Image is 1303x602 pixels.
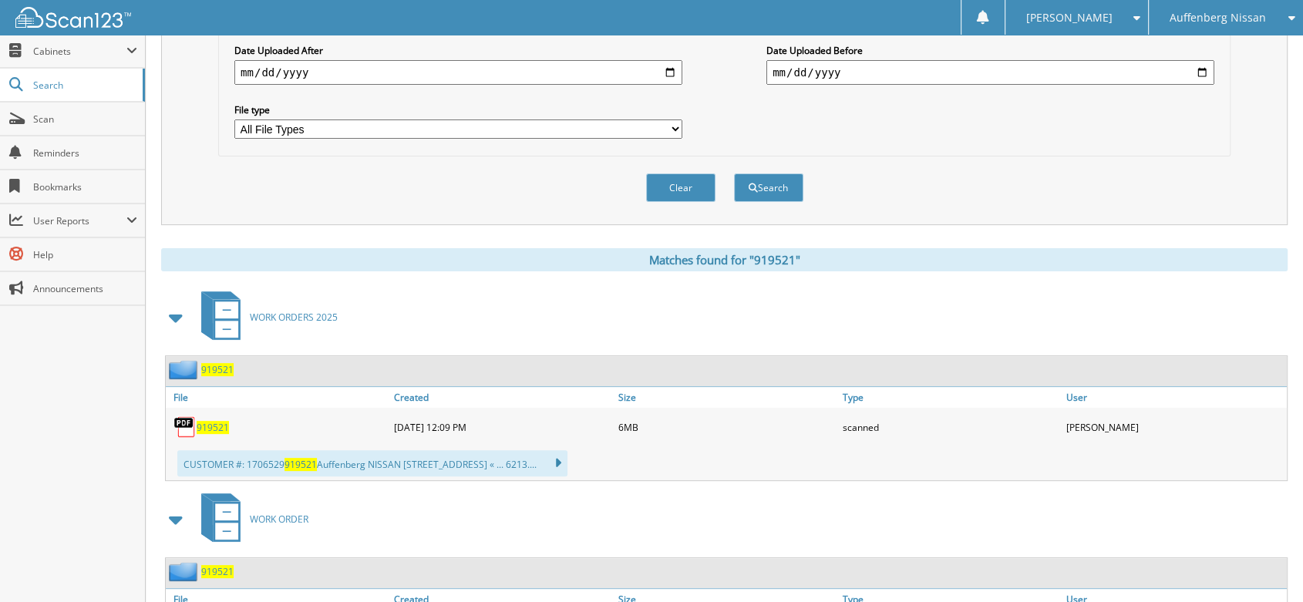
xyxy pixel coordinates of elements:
span: WORK ORDER [250,513,308,526]
span: Announcements [33,282,137,295]
input: end [766,60,1214,85]
span: Cabinets [33,45,126,58]
span: Reminders [33,146,137,160]
a: File [166,387,390,408]
span: Help [33,248,137,261]
input: start [234,60,682,85]
button: Clear [646,173,715,202]
img: folder2.png [169,360,201,379]
a: 919521 [197,421,229,434]
a: WORK ORDERS 2025 [192,287,338,348]
div: CUSTOMER #: 1706529 Auffenberg NISSAN [STREET_ADDRESS] « ... 6213.... [177,450,567,476]
label: Date Uploaded After [234,44,682,57]
label: File type [234,103,682,116]
div: [DATE] 12:09 PM [390,412,614,442]
img: scan123-logo-white.svg [15,7,131,28]
iframe: Chat Widget [1226,528,1303,602]
span: [PERSON_NAME] [1026,13,1113,22]
span: WORK ORDERS 2025 [250,311,338,324]
a: WORK ORDER [192,489,308,550]
button: Search [734,173,803,202]
a: 919521 [201,363,234,376]
a: 919521 [201,565,234,578]
span: 919521 [285,458,317,471]
a: Type [838,387,1062,408]
div: [PERSON_NAME] [1062,412,1287,442]
span: Auffenberg Nissan [1170,13,1266,22]
span: Bookmarks [33,180,137,193]
a: Created [390,387,614,408]
img: PDF.png [173,415,197,439]
div: Matches found for "919521" [161,248,1288,271]
div: scanned [838,412,1062,442]
span: Scan [33,113,137,126]
a: Size [614,387,839,408]
span: User Reports [33,214,126,227]
img: folder2.png [169,562,201,581]
a: User [1062,387,1287,408]
div: 6MB [614,412,839,442]
span: Search [33,79,135,92]
label: Date Uploaded Before [766,44,1214,57]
